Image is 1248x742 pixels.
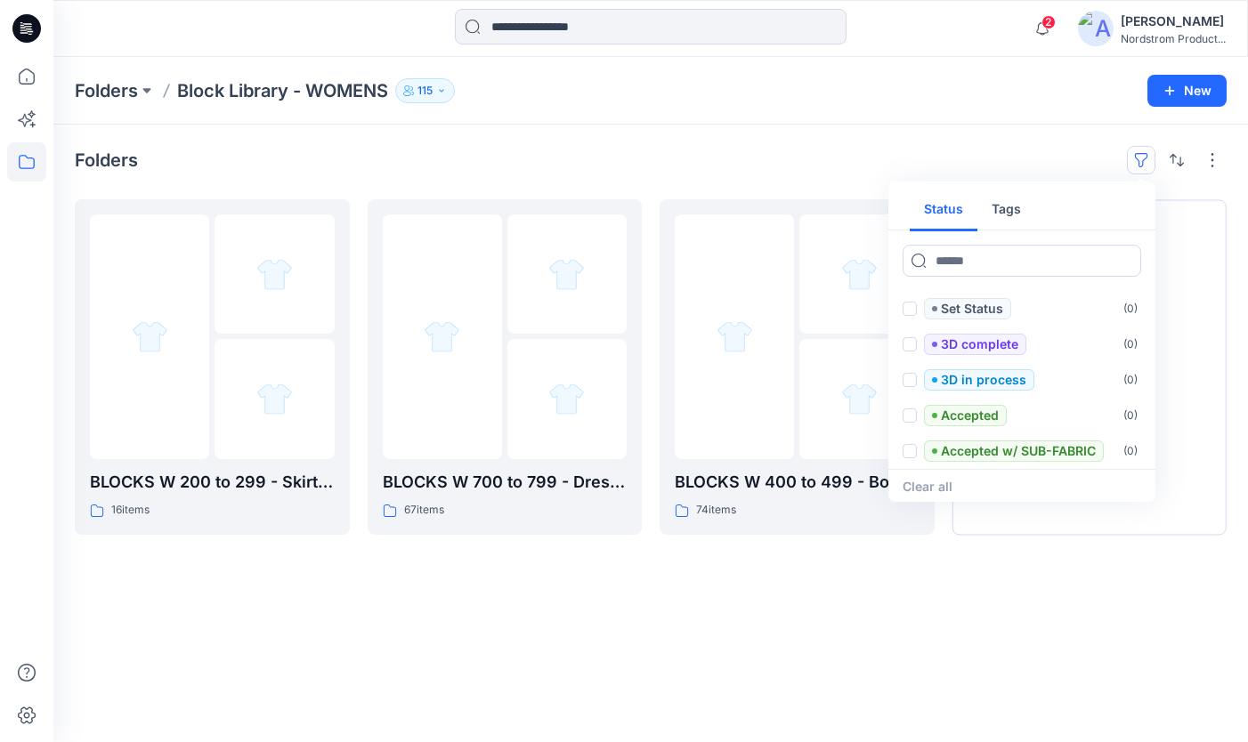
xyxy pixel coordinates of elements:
[424,319,460,355] img: folder 1
[1123,442,1138,461] p: ( 0 )
[841,381,878,417] img: folder 3
[924,334,1026,355] span: 3D complete
[924,369,1034,391] span: 3D in process
[941,369,1026,391] p: 3D in process
[660,199,935,535] a: folder 1folder 2folder 3BLOCKS W 400 to 499 - Bottoms, Shorts74items
[941,334,1018,355] p: 3D complete
[256,381,293,417] img: folder 3
[75,199,350,535] a: folder 1folder 2folder 3BLOCKS W 200 to 299 - Skirts, skorts, 1/2 Slip, Full Slip16items
[90,470,335,495] p: BLOCKS W 200 to 299 - Skirts, skorts, 1/2 Slip, Full Slip
[941,298,1003,319] p: Set Status
[941,405,999,426] p: Accepted
[395,78,455,103] button: 115
[1123,407,1138,425] p: ( 0 )
[75,78,138,103] a: Folders
[696,501,736,520] p: 74 items
[75,149,138,171] h4: Folders
[717,319,753,355] img: folder 1
[1123,335,1138,354] p: ( 0 )
[675,470,920,495] p: BLOCKS W 400 to 499 - Bottoms, Shorts
[1147,75,1227,107] button: New
[924,405,1007,426] span: Accepted
[924,298,1011,319] span: Set Status
[1041,15,1056,29] span: 2
[256,256,293,293] img: folder 2
[924,440,1104,462] span: Accepted w/ SUB-FABRIC
[841,256,878,293] img: folder 2
[548,256,585,293] img: folder 2
[910,189,977,231] button: Status
[368,199,643,535] a: folder 1folder 2folder 3BLOCKS W 700 to 799 - Dresses, Cami's, Gowns, Chemise67items
[404,501,444,520] p: 67 items
[1121,11,1226,32] div: [PERSON_NAME]
[383,470,628,495] p: BLOCKS W 700 to 799 - Dresses, Cami's, Gowns, Chemise
[941,440,1096,462] p: Accepted w/ SUB-FABRIC
[1121,32,1226,45] div: Nordstrom Product...
[417,81,433,101] p: 115
[1123,300,1138,319] p: ( 0 )
[177,78,388,103] p: Block Library - WOMENS
[548,381,585,417] img: folder 3
[1123,371,1138,390] p: ( 0 )
[132,319,168,355] img: folder 1
[1078,11,1114,46] img: avatar
[111,501,150,520] p: 16 items
[977,189,1035,231] button: Tags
